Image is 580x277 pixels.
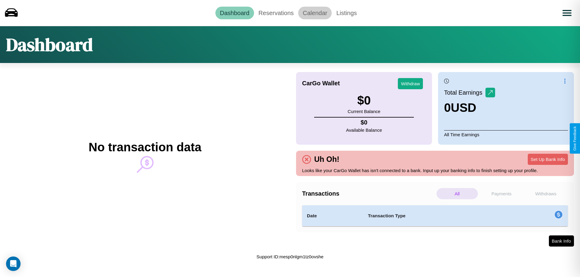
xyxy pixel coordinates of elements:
p: Current Balance [348,107,380,115]
p: Total Earnings [444,87,485,98]
button: Bank Info [549,235,574,247]
p: All Time Earnings [444,130,568,139]
a: Dashboard [215,7,254,19]
button: Open menu [559,5,575,21]
a: Reservations [254,7,298,19]
h4: Date [307,212,358,219]
h4: CarGo Wallet [302,80,340,87]
h4: Transaction Type [368,212,505,219]
p: All [437,188,478,199]
h1: Dashboard [6,32,93,57]
h4: $ 0 [346,119,382,126]
a: Calendar [298,7,332,19]
p: Looks like your CarGo Wallet has isn't connected to a bank. Input up your banking info to finish ... [302,166,568,175]
p: Payments [481,188,522,199]
p: Available Balance [346,126,382,134]
p: Support ID: mesp0nlgm1tz0ovshe [256,253,324,261]
h3: 0 USD [444,101,495,115]
table: simple table [302,205,568,226]
h2: No transaction data [89,140,201,154]
div: Give Feedback [573,126,577,151]
p: Withdraws [525,188,566,199]
h4: Uh Oh! [311,155,342,164]
h4: Transactions [302,190,435,197]
a: Listings [332,7,361,19]
button: Withdraw [398,78,423,89]
div: Open Intercom Messenger [6,257,21,271]
h3: $ 0 [348,94,380,107]
button: Set Up Bank Info [528,154,568,165]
